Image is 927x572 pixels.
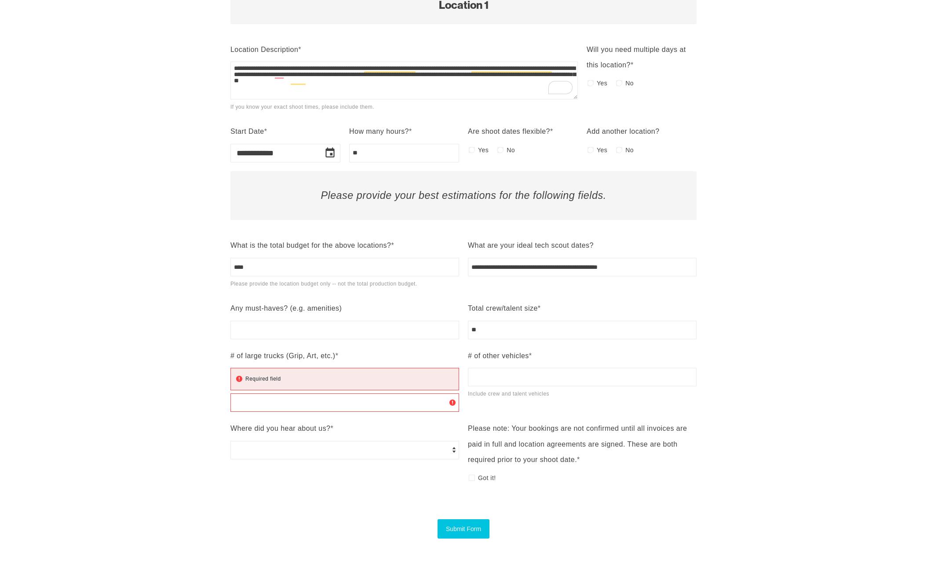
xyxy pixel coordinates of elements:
[468,128,550,135] span: Are shoot dates flexible?
[349,144,459,162] input: How many hours?*
[588,80,594,86] input: Yes
[468,242,594,249] span: What are your ideal tech scout dates?
[230,258,459,276] input: What is the total budget for the above locations?*Please provide the location budget only -- not ...
[230,144,317,163] input: Date field for Start Date
[507,144,515,156] span: No
[230,104,374,110] span: If you know your exact shoot times, please include them.
[468,352,529,359] span: # of other vehicles
[587,128,660,135] span: Add another location?
[497,147,504,153] input: No
[230,352,336,359] span: # of large trucks (Grip, Art, etc.)
[469,147,475,153] input: Yes
[230,242,391,249] span: What is the total budget for the above locations?
[597,144,607,156] span: Yes
[230,281,417,287] span: Please provide the location budget only -- not the total production budget.
[597,77,607,89] span: Yes
[468,425,687,463] span: Please note: Your bookings are not confirmed until all invoices are paid in full and location agr...
[230,321,459,339] input: Any must-haves? (e.g. amenities)
[468,368,697,386] input: # of other vehicles*Include crew and talent vehicles
[468,321,697,339] input: Total crew/talent size*
[230,62,578,99] textarea: To enrich screen reader interactions, please activate Accessibility in Grammarly extension settings
[468,391,549,397] span: Include crew and talent vehicles
[587,46,686,69] span: Will you need multiple days at this location?
[478,144,489,156] span: Yes
[468,304,538,312] span: Total crew/talent size
[230,393,459,412] input: # of large trucks (Grip, Art, etc.)* Required field
[321,190,606,201] em: Please provide your best estimations for the following fields.
[616,147,622,153] input: No
[245,371,281,387] div: Required field
[478,472,496,484] span: Got it!
[230,425,330,432] span: Where did you hear about us?
[616,80,622,86] input: No
[230,128,264,135] span: Start Date
[349,128,409,135] span: How many hours?
[230,441,459,459] select: Where did you hear about us?*
[230,304,342,312] span: Any must-haves? (e.g. amenities)
[469,475,475,481] input: Got it!
[625,77,634,89] span: No
[230,46,298,53] span: Location Description
[321,143,339,162] button: Choose date, selected date is Aug 27, 2025
[588,147,594,153] input: Yes
[625,144,634,156] span: No
[438,519,489,539] button: Submit Form
[468,258,697,276] input: What are your ideal tech scout dates?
